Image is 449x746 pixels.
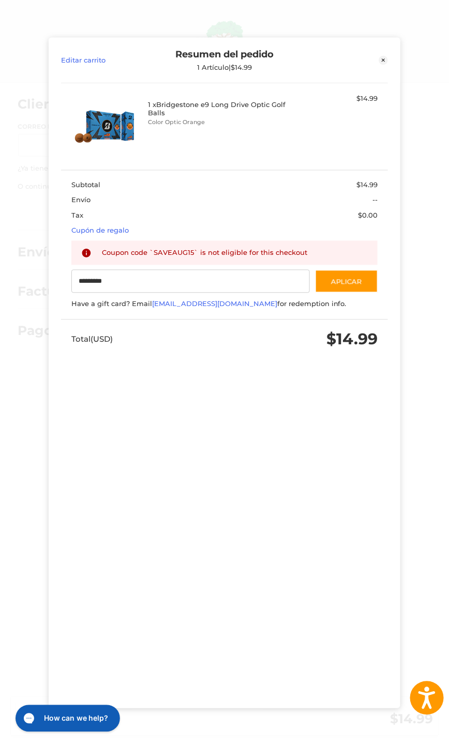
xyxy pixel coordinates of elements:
a: Cupón de regalo [71,226,129,234]
div: 1 Artículo | $14.99 [143,63,306,71]
a: [EMAIL_ADDRESS][DOMAIN_NAME] [152,300,277,308]
span: Total (USD) [71,334,113,344]
button: Aplicar [315,270,378,293]
div: Have a gift card? Email for redemption info. [71,299,378,310]
input: Cupón de regalo o código de cupón [71,270,310,293]
iframe: Gorgias live chat messenger [10,702,123,736]
span: $14.99 [356,181,378,189]
span: $14.99 [326,330,378,349]
span: $0.00 [358,211,378,219]
span: -- [372,196,378,204]
a: Editar carrito [61,49,143,71]
h4: 1 x Bridgestone e9 Long Drive Optic Golf Balls [148,100,298,117]
span: Tax [71,211,83,219]
span: Subtotal [71,181,100,189]
div: Resumen del pedido [143,49,306,71]
span: Envío [71,196,91,204]
div: Coupon code `SAVEAUG15` is not eligible for this checkout [102,248,368,258]
div: $14.99 [301,93,378,103]
li: Color Optic Orange [148,118,298,127]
